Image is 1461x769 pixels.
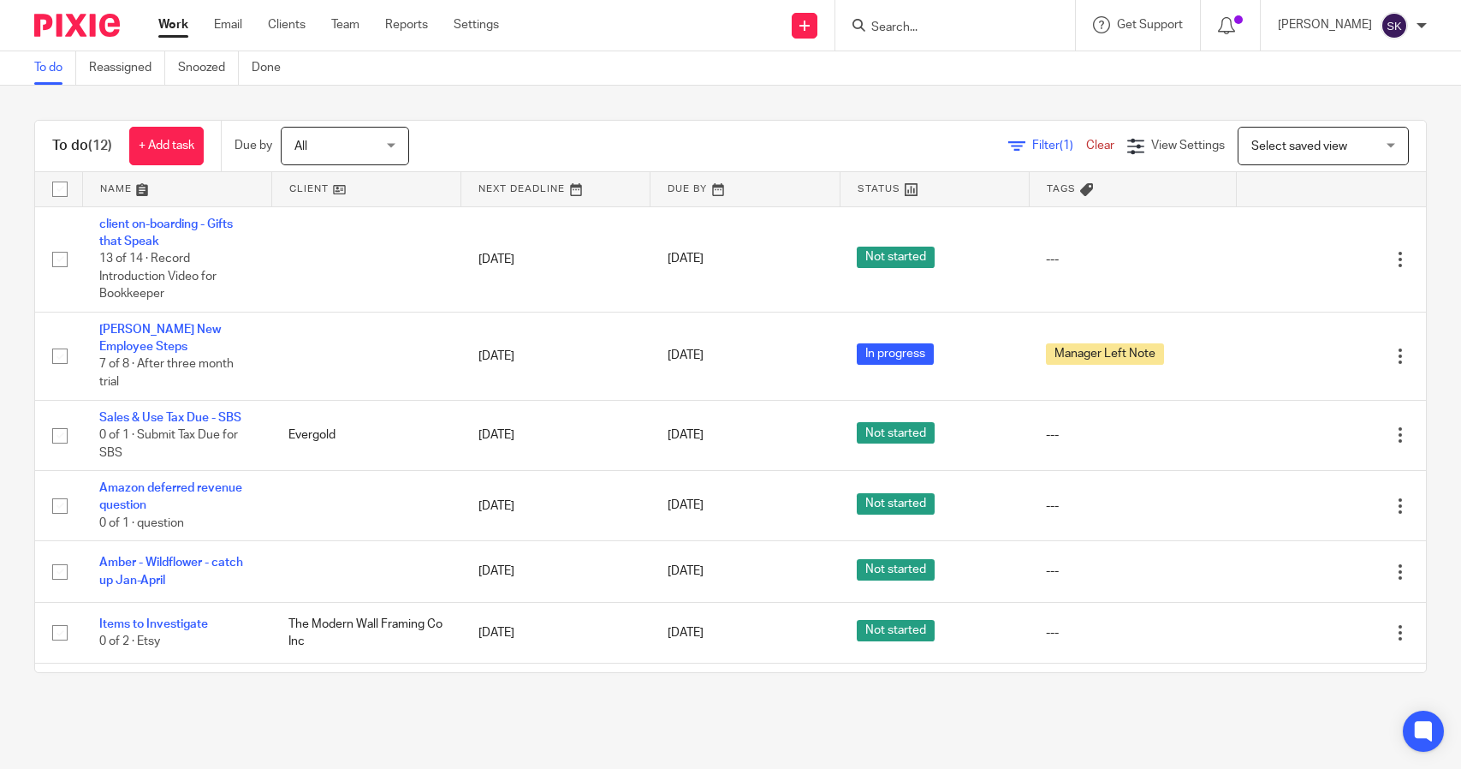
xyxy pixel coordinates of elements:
[99,618,208,630] a: Items to Investigate
[857,559,935,581] span: Not started
[34,51,76,85] a: To do
[99,482,242,511] a: Amazon deferred revenue question
[385,16,428,33] a: Reports
[1046,426,1219,444] div: ---
[158,16,188,33] a: Work
[461,312,650,400] td: [DATE]
[34,14,120,37] img: Pixie
[870,21,1024,36] input: Search
[1086,140,1114,152] a: Clear
[1046,498,1219,515] div: ---
[857,343,934,365] span: In progress
[461,206,650,312] td: [DATE]
[99,635,160,647] span: 0 of 2 · Etsy
[454,16,499,33] a: Settings
[52,137,112,155] h1: To do
[1046,563,1219,580] div: ---
[1032,140,1086,152] span: Filter
[668,627,704,639] span: [DATE]
[1060,140,1073,152] span: (1)
[235,137,272,154] p: Due by
[271,664,460,752] td: Wildflower
[668,253,704,265] span: [DATE]
[89,51,165,85] a: Reassigned
[99,359,234,389] span: 7 of 8 · After three month trial
[99,324,221,353] a: [PERSON_NAME] New Employee Steps
[99,412,241,424] a: Sales & Use Tax Due - SBS
[668,350,704,362] span: [DATE]
[129,127,204,165] a: + Add task
[461,471,650,541] td: [DATE]
[857,422,935,444] span: Not started
[461,541,650,602] td: [DATE]
[461,602,650,663] td: [DATE]
[294,140,307,152] span: All
[99,218,233,247] a: client on-boarding - Gifts that Speak
[461,664,650,752] td: [DATE]
[1381,12,1408,39] img: svg%3E
[668,429,704,441] span: [DATE]
[268,16,306,33] a: Clients
[271,602,460,663] td: The Modern Wall Framing Co Inc
[214,16,242,33] a: Email
[99,429,238,459] span: 0 of 1 · Submit Tax Due for SBS
[99,517,184,529] span: 0 of 1 · question
[1046,251,1219,268] div: ---
[857,620,935,641] span: Not started
[1047,184,1076,194] span: Tags
[271,400,460,470] td: Evergold
[1046,343,1164,365] span: Manager Left Note
[1251,140,1347,152] span: Select saved view
[857,493,935,515] span: Not started
[857,247,935,268] span: Not started
[668,500,704,512] span: [DATE]
[99,253,217,300] span: 13 of 14 · Record Introduction Video for Bookkeeper
[178,51,239,85] a: Snoozed
[461,400,650,470] td: [DATE]
[88,139,112,152] span: (12)
[252,51,294,85] a: Done
[668,565,704,577] span: [DATE]
[99,557,243,586] a: Amber - Wildflower - catch up Jan-April
[1278,16,1372,33] p: [PERSON_NAME]
[1046,624,1219,641] div: ---
[1151,140,1225,152] span: View Settings
[331,16,359,33] a: Team
[1117,19,1183,31] span: Get Support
